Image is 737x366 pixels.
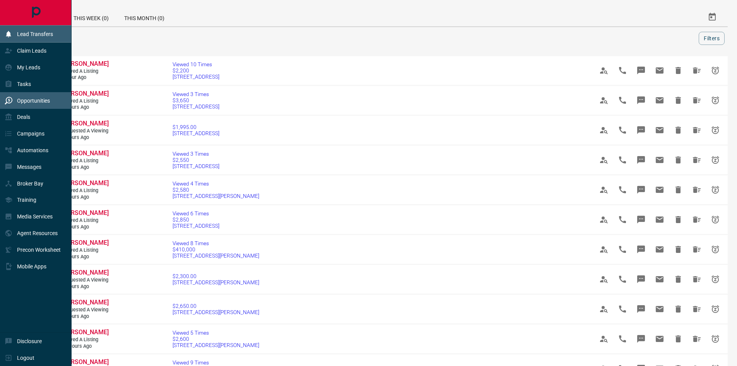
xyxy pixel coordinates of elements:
span: Hide All from Alisa Nguyen [687,240,706,259]
span: Hide [669,61,687,80]
span: [PERSON_NAME] [62,179,109,187]
span: $2,200 [173,67,219,74]
span: 5 hours ago [62,194,108,201]
span: Snooze [706,180,725,199]
span: Hide All from Alexander Cardenas Fernandez [687,330,706,348]
span: [PERSON_NAME] [62,90,109,97]
span: View Profile [595,121,613,139]
a: [PERSON_NAME] [62,209,108,217]
span: Call [613,240,632,259]
span: Message [632,180,650,199]
span: 6 hours ago [62,254,108,260]
span: Requested a Viewing [62,277,108,284]
span: Snooze [706,240,725,259]
span: Viewed 4 Times [173,180,259,187]
span: Viewed a Listing [62,68,108,75]
span: Call [613,121,632,139]
span: 7 hours ago [62,313,108,320]
span: Viewed 10 Times [173,61,219,67]
span: Hide All from Jimin Lee [687,121,706,139]
span: Snooze [706,61,725,80]
span: Viewed 3 Times [173,91,219,97]
span: Email [650,180,669,199]
span: Snooze [706,121,725,139]
span: $3,650 [173,97,219,103]
span: View Profile [595,270,613,289]
a: [PERSON_NAME] [62,60,108,68]
span: Viewed 9 Times [173,359,238,366]
span: Viewed 3 Times [173,151,219,157]
span: View Profile [595,330,613,348]
span: [PERSON_NAME] [62,60,109,67]
span: Call [613,180,632,199]
span: Hide All from Jennifer Griffin [687,270,706,289]
a: Viewed 5 Times$2,600[STREET_ADDRESS][PERSON_NAME] [173,330,259,348]
span: Email [650,330,669,348]
span: Snooze [706,151,725,169]
span: Snooze [706,91,725,110]
span: [STREET_ADDRESS] [173,163,219,169]
span: Hide [669,180,687,199]
span: Call [613,300,632,318]
span: [PERSON_NAME] [62,328,109,336]
span: [PERSON_NAME] [62,120,109,127]
span: Call [613,210,632,229]
span: Hide [669,300,687,318]
span: $2,650.00 [173,303,259,309]
span: Viewed a Listing [62,247,108,254]
span: Hide All from Ayesha Irfan [687,180,706,199]
span: Message [632,151,650,169]
span: Snooze [706,270,725,289]
span: View Profile [595,210,613,229]
span: Call [613,151,632,169]
span: Viewed a Listing [62,98,108,105]
span: View Profile [595,91,613,110]
a: [PERSON_NAME] [62,120,108,128]
span: Hide [669,121,687,139]
a: $1,995.00[STREET_ADDRESS] [173,124,219,136]
span: [STREET_ADDRESS] [173,223,219,229]
span: Requested a Viewing [62,128,108,134]
span: Message [632,240,650,259]
span: View Profile [595,61,613,80]
span: [STREET_ADDRESS] [173,103,219,110]
span: Viewed a Listing [62,158,108,164]
span: Hide [669,210,687,229]
span: [PERSON_NAME] [62,299,109,306]
span: [STREET_ADDRESS][PERSON_NAME] [173,279,259,285]
span: Message [632,270,650,289]
span: $2,600 [173,336,259,342]
span: Hide All from Ayesha Irfan [687,151,706,169]
span: 5 hours ago [62,224,108,230]
a: [PERSON_NAME] [62,239,108,247]
a: Viewed 10 Times$2,200[STREET_ADDRESS] [173,61,219,80]
span: Call [613,330,632,348]
span: Email [650,61,669,80]
span: Email [650,151,669,169]
span: Email [650,121,669,139]
span: Message [632,300,650,318]
span: Viewed a Listing [62,337,108,343]
span: [PERSON_NAME] [62,358,109,366]
span: Hide [669,151,687,169]
a: Viewed 3 Times$3,650[STREET_ADDRESS] [173,91,219,110]
span: [STREET_ADDRESS][PERSON_NAME] [173,342,259,348]
span: 1 hour ago [62,74,108,81]
span: View Profile [595,151,613,169]
span: Viewed 8 Times [173,240,259,246]
span: View Profile [595,180,613,199]
span: [PERSON_NAME] [62,269,109,276]
span: Email [650,270,669,289]
span: $410,000 [173,246,259,253]
span: $2,550 [173,157,219,163]
span: Snooze [706,300,725,318]
span: View Profile [595,300,613,318]
span: Message [632,121,650,139]
span: Message [632,330,650,348]
span: Hide [669,240,687,259]
span: $2,850 [173,217,219,223]
a: [PERSON_NAME] [62,149,108,158]
span: Hide [669,270,687,289]
span: $2,580 [173,187,259,193]
a: Viewed 6 Times$2,850[STREET_ADDRESS] [173,210,219,229]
